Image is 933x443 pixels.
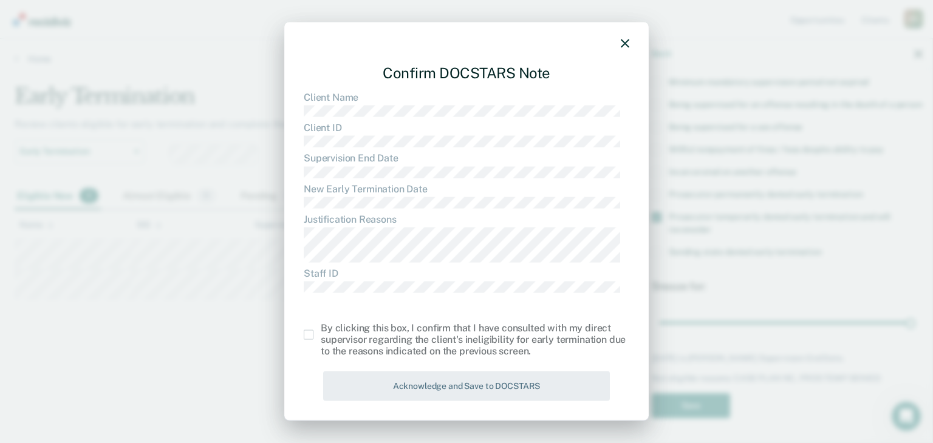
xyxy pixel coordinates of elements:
[304,213,629,225] dt: Justification Reasons
[304,122,629,134] dt: Client ID
[304,183,629,194] dt: New Early Termination Date
[304,91,629,103] dt: Client Name
[323,371,610,401] button: Acknowledge and Save to DOCSTARS
[304,267,629,279] dt: Staff ID
[321,322,629,357] div: By clicking this box, I confirm that I have consulted with my direct supervisor regarding the cli...
[304,55,629,92] div: Confirm DOCSTARS Note
[304,152,629,164] dt: Supervision End Date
